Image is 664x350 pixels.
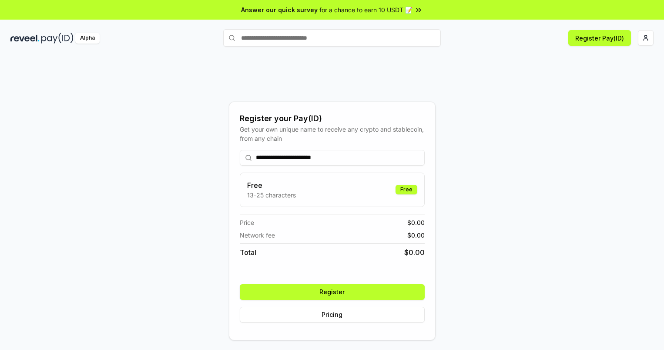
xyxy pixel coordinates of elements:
[407,231,425,240] span: $ 0.00
[568,30,631,46] button: Register Pay(ID)
[247,190,296,200] p: 13-25 characters
[241,5,318,14] span: Answer our quick survey
[240,218,254,227] span: Price
[240,247,256,258] span: Total
[240,284,425,300] button: Register
[407,218,425,227] span: $ 0.00
[404,247,425,258] span: $ 0.00
[240,125,425,143] div: Get your own unique name to receive any crypto and stablecoin, from any chain
[240,231,275,240] span: Network fee
[240,307,425,323] button: Pricing
[319,5,412,14] span: for a chance to earn 10 USDT 📝
[41,33,74,44] img: pay_id
[247,180,296,190] h3: Free
[10,33,40,44] img: reveel_dark
[75,33,100,44] div: Alpha
[396,185,417,194] div: Free
[240,112,425,125] div: Register your Pay(ID)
